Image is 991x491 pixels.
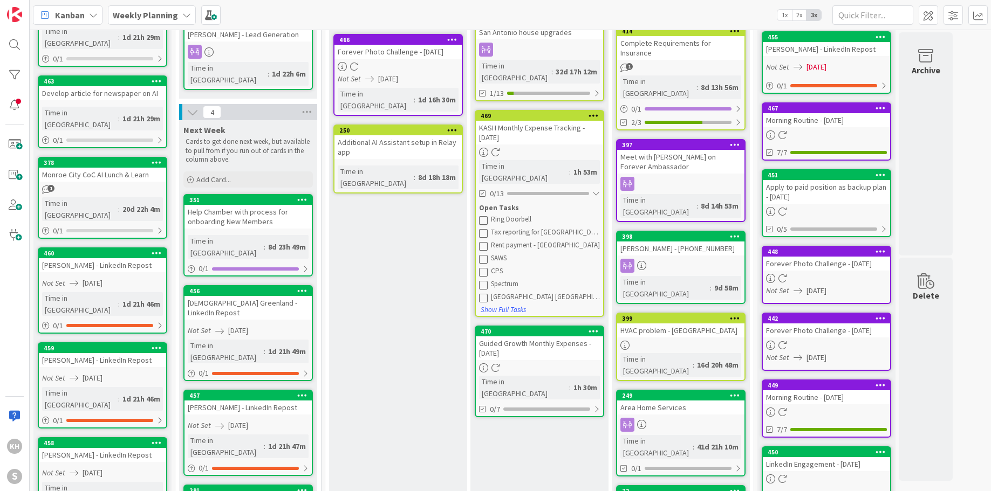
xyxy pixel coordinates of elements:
div: Time in [GEOGRAPHIC_DATA] [620,75,696,99]
span: : [693,441,694,453]
div: 442Forever Photo Challenge - [DATE] [763,314,890,337]
span: 0/13 [490,188,504,199]
div: Delete [913,289,939,302]
div: Time in [GEOGRAPHIC_DATA] [42,107,118,130]
div: 398[PERSON_NAME] - [PHONE_NUMBER] [617,232,744,255]
div: Time in [GEOGRAPHIC_DATA] [42,197,118,221]
i: Not Set [42,373,65,383]
div: 470 [476,327,603,336]
span: 7/7 [777,424,787,435]
span: 0 / 1 [53,53,63,65]
div: 249Area Home Services [617,391,744,414]
span: [DATE] [228,325,248,336]
span: : [118,298,120,310]
div: San Antonio house upgrades [476,25,603,39]
div: Time in [GEOGRAPHIC_DATA] [479,376,569,399]
div: 457 [184,391,312,400]
span: : [268,68,269,80]
div: 249 [622,392,744,399]
div: 351Help Chamber with process for onboarding New Members [184,195,312,229]
div: 8d 13h 56m [698,81,741,93]
span: 0/5 [777,224,787,235]
div: 448 [768,248,890,255]
div: 459 [44,344,166,352]
span: [DATE] [83,467,102,479]
div: 250Additional AI Assistant setup in Relay app [334,126,462,159]
div: 449 [768,382,890,389]
span: 0 / 1 [53,320,63,331]
span: : [118,113,120,125]
div: 451 [768,171,890,179]
div: 378 [39,158,166,168]
span: : [710,282,712,294]
div: 466Forever Photo Challenge - [DATE] [334,35,462,59]
div: 469 [481,112,603,120]
div: 457[PERSON_NAME] - LinkedIn Repost [184,391,312,414]
div: 1d 21h 49m [265,345,309,357]
div: 460[PERSON_NAME] - LinkedIn Repost [39,248,166,272]
div: Area Home Services [617,400,744,414]
div: 414 [617,26,744,36]
div: 448 [763,247,890,257]
div: 459[PERSON_NAME] - LinkedIn Repost [39,343,166,367]
div: 1d 21h 46m [120,298,163,310]
div: [PERSON_NAME] - LinkedIn Repost [763,42,890,56]
div: Guided Growth Monthly Expenses - [DATE] [476,336,603,360]
div: 398 [622,233,744,240]
span: 0 / 1 [53,225,63,237]
div: SAWS [491,254,600,262]
div: Rent payment - [GEOGRAPHIC_DATA] [491,241,600,250]
div: 456 [184,286,312,296]
div: Time in [GEOGRAPHIC_DATA] [188,340,264,363]
span: [DATE] [83,372,102,384]
div: Help Chamber with process for onboarding New Members [184,205,312,229]
div: 351 [189,196,312,204]
div: 463Develop article for newspaper on AI [39,77,166,100]
i: Not Set [338,74,361,84]
b: Weekly Planning [113,10,178,20]
span: Kanban [55,9,85,22]
div: 1d 21h 29m [120,31,163,43]
button: Show Full Tasks [480,304,527,316]
div: LinkedIn Engagement - [DATE] [763,457,890,471]
div: 398 [617,232,744,241]
i: Not Set [766,352,789,362]
div: 1d 21h 47m [265,440,309,452]
div: Time in [GEOGRAPHIC_DATA] [620,435,693,459]
span: [DATE] [807,61,826,73]
span: : [696,81,698,93]
div: Open Tasks [479,203,600,213]
div: 469KASH Monthly Expense Tracking - [DATE] [476,111,603,144]
span: 1/13 [490,88,504,99]
div: 397 [617,140,744,150]
div: 459 [39,343,166,353]
div: 0/1 [184,461,312,475]
div: 460 [44,250,166,257]
div: 455 [763,32,890,42]
div: 378Monroe City CoC AI Lunch & Learn [39,158,166,182]
div: Time in [GEOGRAPHIC_DATA] [338,88,414,112]
span: 0 / 1 [53,415,63,426]
span: 3x [807,10,821,20]
span: 2/3 [631,117,641,128]
span: 0 / 1 [631,103,641,115]
div: 466 [334,35,462,45]
span: 7/7 [777,147,787,158]
div: Time in [GEOGRAPHIC_DATA] [620,194,696,218]
div: 397 [622,141,744,149]
div: 0/1 [617,102,744,116]
span: 1 [626,63,633,70]
div: Meet with [PERSON_NAME] on Forever Ambassador [617,150,744,174]
div: 467Morning Routine - [DATE] [763,103,890,127]
div: [PERSON_NAME] - LinkedIn Repost [39,353,166,367]
div: 249 [617,391,744,400]
div: 448Forever Photo Challenge - [DATE] [763,247,890,271]
div: [PERSON_NAME] - Lead Generation [184,27,312,42]
div: [PERSON_NAME] - LinkedIn Repost [39,448,166,462]
span: 0 / 1 [777,80,787,92]
div: Apply to paid position as backup plan - [DATE] [763,180,890,204]
div: 20d 22h 4m [120,203,163,215]
div: Tax reporting for [GEOGRAPHIC_DATA] [GEOGRAPHIC_DATA] [491,228,600,237]
i: Not Set [766,62,789,72]
div: Time in [GEOGRAPHIC_DATA] [479,160,569,184]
